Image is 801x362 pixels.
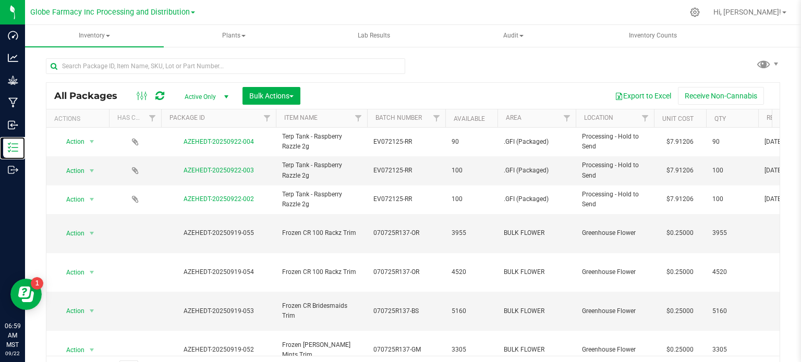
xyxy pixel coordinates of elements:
[582,132,648,152] span: Processing - Hold to Send
[282,267,361,277] span: Frozen CR 100 Rackz Trim
[713,8,781,16] span: Hi, [PERSON_NAME]!
[712,166,752,176] span: 100
[8,120,18,130] inline-svg: Inbound
[504,306,569,316] span: BULK FLOWER
[688,7,701,17] div: Manage settings
[654,128,706,156] td: $7.91206
[582,160,648,180] span: Processing - Hold to Send
[8,30,18,41] inline-svg: Dashboard
[373,194,439,204] span: EV072125-RR
[57,226,85,241] span: Action
[46,58,405,74] input: Search Package ID, Item Name, SKU, Lot or Part Number...
[5,349,20,357] p: 09/22
[184,167,254,174] a: AZEHEDT-20250922-003
[160,267,277,277] div: AZEHEDT-20250919-054
[8,165,18,175] inline-svg: Outbound
[259,109,276,127] a: Filter
[712,137,752,147] span: 90
[584,114,613,121] a: Location
[582,267,648,277] span: Greenhouse Flower
[584,25,722,47] a: Inventory Counts
[284,114,318,121] a: Item Name
[5,321,20,349] p: 06:59 AM MST
[504,137,569,147] span: .GFI (Packaged)
[375,114,422,121] a: Batch Number
[504,166,569,176] span: .GFI (Packaged)
[654,214,706,253] td: $0.25000
[8,142,18,153] inline-svg: Inventory
[582,190,648,209] span: Processing - Hold to Send
[54,90,128,102] span: All Packages
[452,194,491,204] span: 100
[282,132,361,152] span: Terp Tank - Raspberry Razzle 2g
[559,109,576,127] a: Filter
[160,228,277,238] div: AZEHEDT-20250919-055
[373,345,439,355] span: 070725R137-GM
[282,228,361,238] span: Frozen CR 100 Rackz Trim
[714,115,726,122] a: Qty
[282,301,361,321] span: Frozen CR Bridesmaids Trim
[654,292,706,331] td: $0.25000
[242,87,300,105] button: Bulk Actions
[109,109,161,128] th: Has COA
[169,114,205,121] a: Package ID
[452,345,491,355] span: 3305
[615,31,691,40] span: Inventory Counts
[373,228,439,238] span: 070725R137-OR
[712,228,752,238] span: 3955
[10,279,42,310] iframe: Resource center
[373,166,439,176] span: EV072125-RR
[637,109,654,127] a: Filter
[504,194,569,204] span: .GFI (Packaged)
[452,166,491,176] span: 100
[160,306,277,316] div: AZEHEDT-20250919-053
[654,185,706,214] td: $7.91206
[54,115,105,122] div: Actions
[712,194,752,204] span: 100
[712,267,752,277] span: 4520
[86,304,99,318] span: select
[582,345,648,355] span: Greenhouse Flower
[373,306,439,316] span: 070725R137-BS
[608,87,678,105] button: Export to Excel
[160,345,277,355] div: AZEHEDT-20250919-052
[373,137,439,147] span: EV072125-RR
[454,115,485,122] a: Available
[8,75,18,85] inline-svg: Grow
[662,115,694,122] a: Unit Cost
[184,138,254,145] a: AZEHEDT-20250922-004
[767,114,800,121] a: Ref Field 3
[86,134,99,149] span: select
[444,25,582,47] a: Audit
[249,92,294,100] span: Bulk Actions
[31,277,43,290] iframe: Resource center unread badge
[25,25,164,47] a: Inventory
[282,190,361,209] span: Terp Tank - Raspberry Razzle 2g
[452,306,491,316] span: 5160
[86,164,99,178] span: select
[712,306,752,316] span: 5160
[144,109,161,127] a: Filter
[506,114,521,121] a: Area
[582,306,648,316] span: Greenhouse Flower
[57,164,85,178] span: Action
[30,8,190,17] span: Globe Farmacy Inc Processing and Distribution
[452,137,491,147] span: 90
[282,340,361,360] span: Frozen [PERSON_NAME] Mints Trim
[504,345,569,355] span: BULK FLOWER
[504,267,569,277] span: BULK FLOWER
[57,192,85,207] span: Action
[165,25,304,47] a: Plants
[282,160,361,180] span: Terp Tank - Raspberry Razzle 2g
[452,267,491,277] span: 4520
[86,226,99,241] span: select
[57,265,85,280] span: Action
[184,195,254,203] a: AZEHEDT-20250922-002
[654,253,706,292] td: $0.25000
[504,228,569,238] span: BULK FLOWER
[8,97,18,108] inline-svg: Manufacturing
[582,228,648,238] span: Greenhouse Flower
[350,109,367,127] a: Filter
